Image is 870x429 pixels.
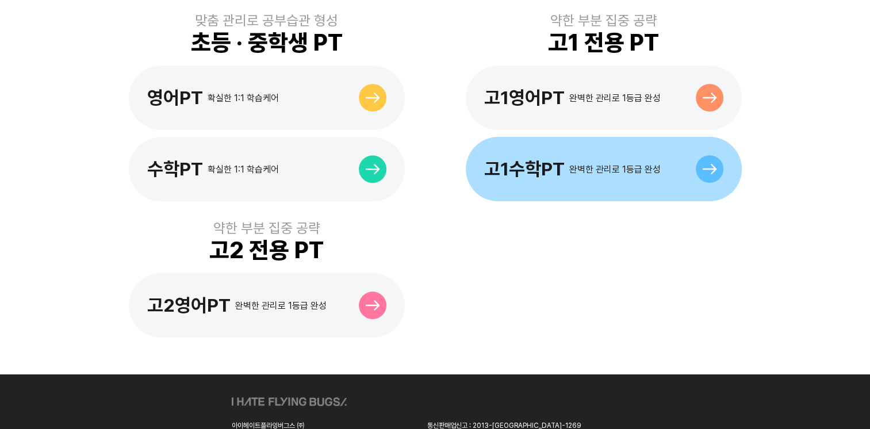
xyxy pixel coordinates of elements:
[147,158,203,180] div: 수학PT
[484,87,565,109] div: 고1영어PT
[209,236,324,264] div: 고2 전용 PT
[569,164,661,175] div: 완벽한 관리로 1등급 완성
[548,29,659,56] div: 고1 전용 PT
[569,93,661,104] div: 완벽한 관리로 1등급 완성
[235,300,327,311] div: 완벽한 관리로 1등급 완성
[208,93,279,104] div: 확실한 1:1 학습케어
[208,164,279,175] div: 확실한 1:1 학습케어
[550,12,657,29] div: 약한 부분 집중 공략
[232,397,347,406] img: ihateflyingbugs
[147,87,203,109] div: 영어PT
[484,158,565,180] div: 고1수학PT
[147,294,231,316] div: 고2영어PT
[213,220,320,236] div: 약한 부분 집중 공략
[191,29,343,56] div: 초등 · 중학생 PT
[195,12,338,29] div: 맞춤 관리로 공부습관 형성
